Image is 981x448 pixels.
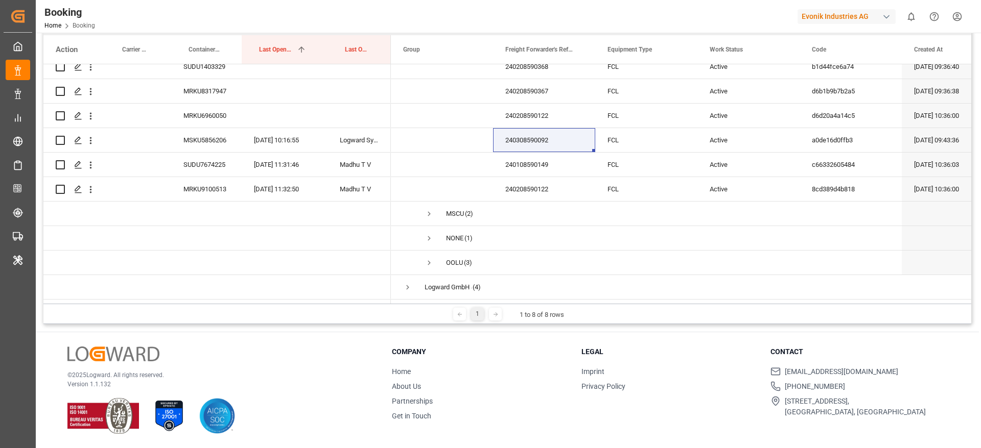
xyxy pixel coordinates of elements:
div: SUDU1403329 [171,55,242,79]
span: [STREET_ADDRESS], [GEOGRAPHIC_DATA], [GEOGRAPHIC_DATA] [785,396,926,417]
div: Active [697,153,800,177]
div: Press SPACE to select this row. [43,177,391,202]
button: Help Center [923,5,946,28]
a: Privacy Policy [581,382,625,390]
span: (2) [465,202,473,226]
div: [DATE] 11:32:50 [242,177,328,201]
div: FCL [595,104,697,128]
div: Press SPACE to select this row. [43,275,391,300]
div: Active [697,177,800,201]
div: 8cd389d4b818 [800,177,902,201]
div: FCL [595,55,697,79]
a: Partnerships [392,397,433,405]
h3: Legal [581,346,758,357]
div: Madhu T V [328,177,391,201]
div: 1 [471,308,484,320]
div: Action [56,45,78,54]
div: Press SPACE to select this row. [43,202,391,226]
a: Home [44,22,61,29]
div: FCL [595,79,697,103]
div: Madhu T V [328,153,391,177]
div: Active [697,128,800,152]
span: [EMAIL_ADDRESS][DOMAIN_NAME] [785,366,898,377]
div: Press SPACE to select this row. [43,55,391,79]
div: Press SPACE to select this row. [43,251,391,275]
div: Logward System [328,128,391,152]
div: MRKU6960050 [171,104,242,128]
span: Group [403,46,420,53]
h3: Company [392,346,569,357]
img: Logward Logo [67,346,159,361]
div: a0de16d0ffb3 [800,128,902,152]
span: Work Status [710,46,743,53]
span: Last Opened Date [259,46,293,53]
div: Evonik Industries AG [798,9,896,24]
span: Created At [914,46,943,53]
div: Active [697,79,800,103]
div: Active [697,55,800,79]
span: Freight Forwarder's Reference No. [505,46,574,53]
div: d6d20a4a14c5 [800,104,902,128]
a: Home [392,367,411,376]
div: NONE [446,227,463,250]
div: [DATE] 10:16:55 [242,128,328,152]
div: MSKU5856206 [171,128,242,152]
a: About Us [392,382,421,390]
p: © 2025 Logward. All rights reserved. [67,370,366,380]
div: 240308590092 [493,128,595,152]
h3: Contact [770,346,947,357]
div: FCL [595,177,697,201]
div: Booking [44,5,95,20]
div: Press SPACE to select this row. [43,153,391,177]
img: AICPA SOC [199,398,235,434]
div: c66332605484 [800,153,902,177]
div: Press SPACE to select this row. [43,300,391,324]
span: Container No. [189,46,220,53]
a: Get in Touch [392,412,431,420]
div: FCL [595,128,697,152]
span: Equipment Type [608,46,652,53]
a: Imprint [581,367,604,376]
div: 240108590149 [493,153,595,177]
div: Logward GmbH & Co. KG [425,276,472,299]
div: MSCU [446,202,464,226]
div: Press SPACE to select this row. [43,128,391,153]
div: 1 to 8 of 8 rows [520,310,564,320]
span: Last Opened By [345,46,369,53]
div: 240208590122 [493,104,595,128]
span: Carrier Booking No. [122,46,150,53]
div: MRKU9100513 [171,177,242,201]
p: Version 1.1.132 [67,380,366,389]
span: Code [812,46,826,53]
div: MRKU8317947 [171,79,242,103]
div: Press SPACE to select this row. [43,104,391,128]
span: (1) [464,227,473,250]
span: (4) [473,276,481,299]
div: OOLU [446,251,463,275]
div: d6b1b9b7b2a5 [800,79,902,103]
div: FCL [595,153,697,177]
div: b1d44fce6a74 [800,55,902,79]
div: 240208590367 [493,79,595,103]
button: Evonik Industries AG [798,7,900,26]
img: ISO 27001 Certification [151,398,187,434]
span: [PHONE_NUMBER] [785,381,845,392]
div: 240208590122 [493,177,595,201]
div: Press SPACE to select this row. [43,79,391,104]
span: (3) [464,251,472,275]
div: 240208590368 [493,55,595,79]
div: Active [697,104,800,128]
div: [DATE] 11:31:46 [242,153,328,177]
div: SUDU7674225 [171,153,242,177]
div: Press SPACE to select this row. [43,226,391,251]
img: ISO 9001 & ISO 14001 Certification [67,398,139,434]
button: show 0 new notifications [900,5,923,28]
